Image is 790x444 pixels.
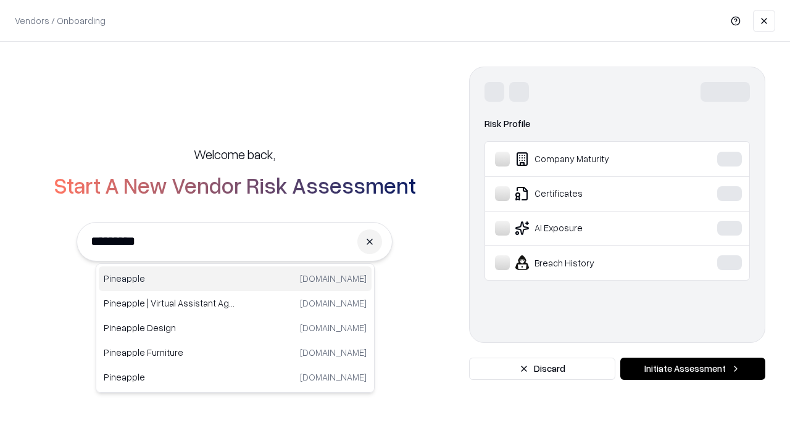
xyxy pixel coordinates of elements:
[495,152,680,166] div: Company Maturity
[104,272,235,285] p: Pineapple
[495,255,680,270] div: Breach History
[495,186,680,201] div: Certificates
[54,173,416,197] h2: Start A New Vendor Risk Assessment
[620,358,765,380] button: Initiate Assessment
[495,221,680,236] div: AI Exposure
[96,263,375,393] div: Suggestions
[484,117,750,131] div: Risk Profile
[300,346,367,359] p: [DOMAIN_NAME]
[300,321,367,334] p: [DOMAIN_NAME]
[15,14,106,27] p: Vendors / Onboarding
[300,272,367,285] p: [DOMAIN_NAME]
[104,321,235,334] p: Pineapple Design
[104,297,235,310] p: Pineapple | Virtual Assistant Agency
[194,146,275,163] h5: Welcome back,
[469,358,615,380] button: Discard
[300,371,367,384] p: [DOMAIN_NAME]
[300,297,367,310] p: [DOMAIN_NAME]
[104,346,235,359] p: Pineapple Furniture
[104,371,235,384] p: Pineapple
